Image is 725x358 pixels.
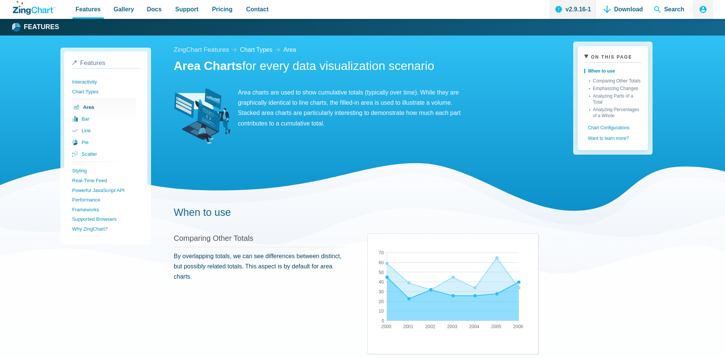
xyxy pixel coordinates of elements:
a: When to use [584,66,642,76]
a: ZingChart Logo. Click to return to the homepage [13,1,56,15]
a: Styling [72,166,139,176]
a: bar [72,113,136,125]
a: Features [72,59,139,68]
a: scatter [72,148,136,160]
span: Contact [246,4,269,14]
span: Features [76,4,101,14]
a: Interactivity [72,77,139,87]
a: Real-Time Feed [72,176,139,186]
a: Chart Configurations [584,119,642,133]
a: Comparing Other Totals [589,76,642,84]
a: area [72,101,136,113]
span: Pricing [212,4,232,14]
a: chart types [240,45,272,55]
a: Chart Types [72,87,139,97]
a: Supported Browsers [72,214,139,224]
a: Frameworks [72,205,139,215]
a: ZingChart Features [174,45,229,56]
a: Comparing Other Totals [174,234,253,242]
a: Analyzing Percentages of a Whole [589,105,642,119]
a: area [283,45,296,55]
a: Features [13,22,59,33]
summary: On This Page [584,53,642,63]
a: pie [72,136,136,148]
img: Interactivity Image [174,87,230,144]
a: Emphasizing Changes [589,84,642,91]
span: Gallery [114,4,134,14]
strong: Area Charts [174,59,242,73]
p: By overlapping totals, we can see differences between distinct, but possibly related totals. This... [174,251,345,282]
a: Analyzing Parts of a Total [589,91,642,105]
span: Docs [147,4,162,14]
a: Powerful JavaScript API [72,186,139,195]
a: Why ZingChart? [72,224,139,234]
a: Performance [72,195,139,205]
h1: for every data visualization scenario [174,58,538,75]
a: Want to learn more? [584,133,642,144]
a: line [72,125,136,136]
p: Area charts are used to show cumulative totals (typically over time). While they are graphically ... [174,87,476,129]
span: Support [175,4,198,14]
a: When to use [174,207,231,218]
span: Features [80,59,105,67]
strong: Features [24,24,59,31]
